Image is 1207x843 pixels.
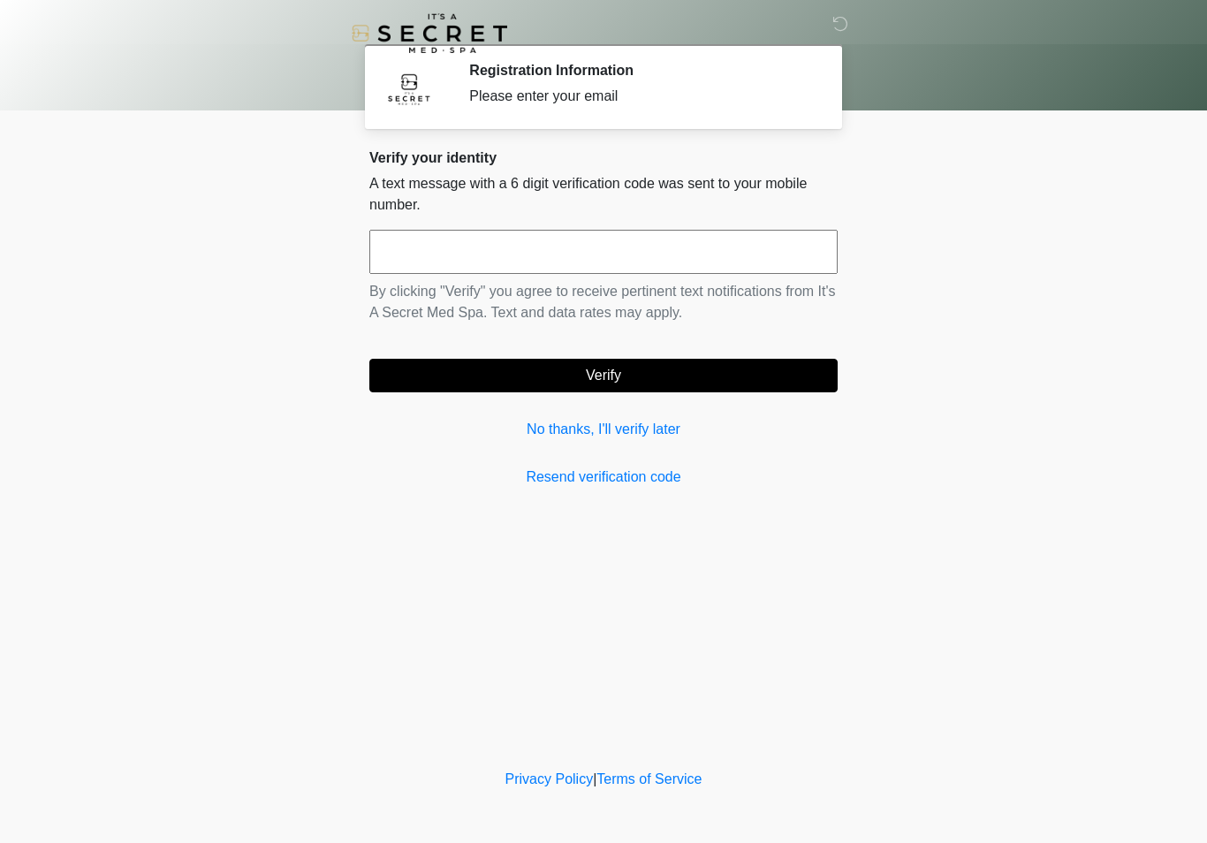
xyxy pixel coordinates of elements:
[469,86,811,107] div: Please enter your email
[596,771,702,786] a: Terms of Service
[593,771,596,786] a: |
[369,467,838,488] a: Resend verification code
[469,62,811,79] h2: Registration Information
[369,281,838,323] p: By clicking "Verify" you agree to receive pertinent text notifications from It's A Secret Med Spa...
[369,149,838,166] h2: Verify your identity
[369,419,838,440] a: No thanks, I'll verify later
[505,771,594,786] a: Privacy Policy
[383,62,436,115] img: Agent Avatar
[369,359,838,392] button: Verify
[352,13,507,53] img: It's A Secret Med Spa Logo
[369,173,838,216] p: A text message with a 6 digit verification code was sent to your mobile number.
